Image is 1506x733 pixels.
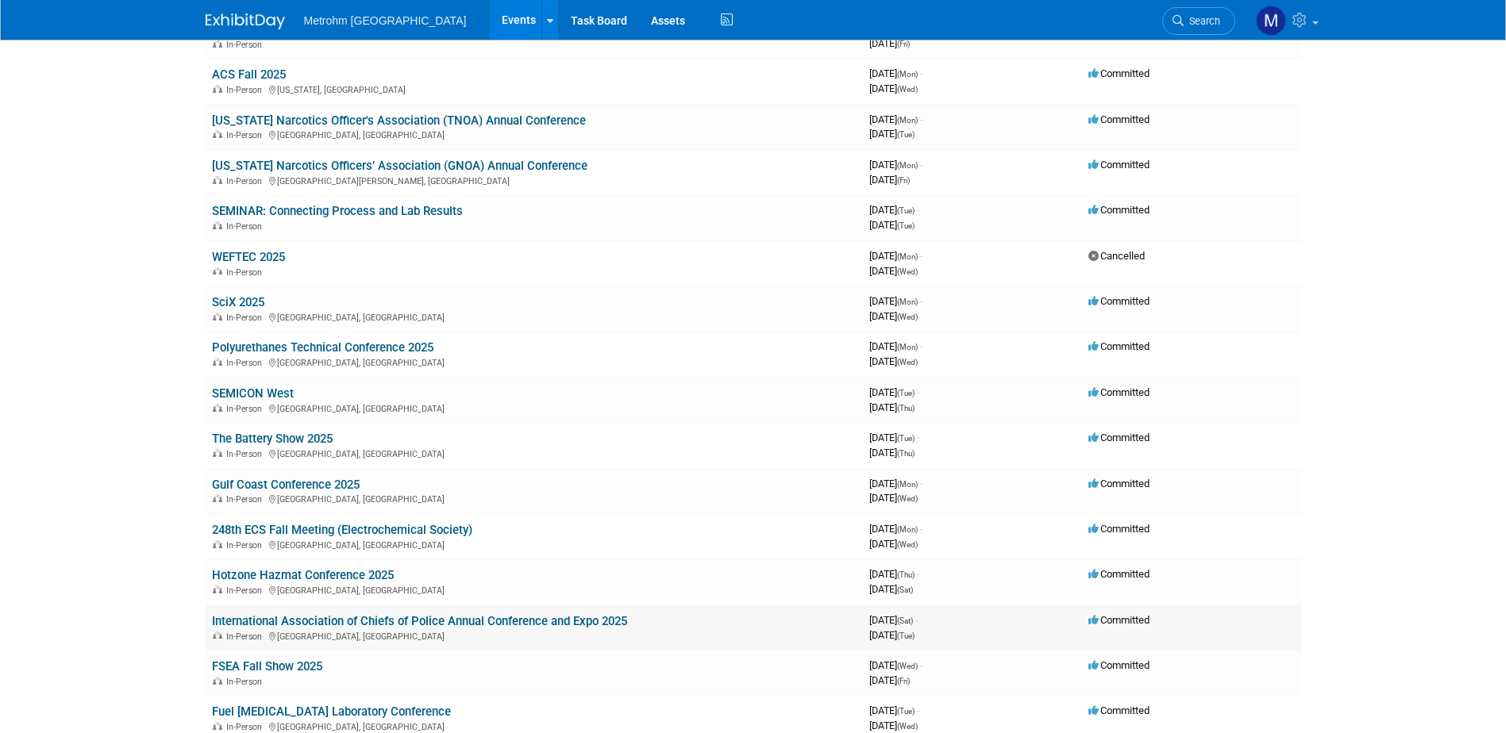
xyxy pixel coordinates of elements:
span: In-Person [226,176,267,186]
span: (Mon) [897,343,918,351]
span: Committed [1088,113,1150,125]
span: (Tue) [897,221,915,230]
span: - [920,159,922,171]
span: [DATE] [869,128,915,140]
span: [DATE] [869,447,915,459]
span: In-Person [226,540,267,551]
span: In-Person [226,677,267,687]
img: In-Person Event [213,540,222,548]
span: (Thu) [897,449,915,458]
a: International Association of Chiefs of Police Annual Conference and Expo 2025 [212,614,627,628]
span: [DATE] [869,401,915,413]
span: Committed [1088,659,1150,671]
a: Polyurethanes Technical Conference 2025 [212,340,433,355]
span: In-Person [226,40,267,50]
a: The Battery Show 2025 [212,432,333,446]
span: (Tue) [897,434,915,443]
span: - [917,386,919,398]
span: In-Person [226,313,267,323]
span: Metrohm [GEOGRAPHIC_DATA] [304,14,467,27]
span: Committed [1088,704,1150,716]
span: (Mon) [897,116,918,125]
div: [GEOGRAPHIC_DATA], [GEOGRAPHIC_DATA] [212,128,857,140]
span: - [920,113,922,125]
span: (Sat) [897,585,913,594]
img: In-Person Event [213,267,222,275]
div: [GEOGRAPHIC_DATA][PERSON_NAME], [GEOGRAPHIC_DATA] [212,174,857,186]
a: Fuel [MEDICAL_DATA] Laboratory Conference [212,704,451,719]
span: - [920,67,922,79]
span: [DATE] [869,432,919,443]
span: Committed [1088,159,1150,171]
span: (Mon) [897,70,918,79]
span: (Wed) [897,358,918,366]
span: (Fri) [897,176,910,185]
span: [DATE] [869,720,918,731]
span: - [920,523,922,535]
span: [DATE] [869,568,919,580]
span: - [920,250,922,262]
a: [US_STATE] Narcotics Officers’ Association (GNOA) Annual Conference [212,159,587,173]
img: Michelle Simoes [1256,6,1286,36]
span: [DATE] [869,355,918,367]
img: In-Person Event [213,176,222,184]
span: In-Person [226,221,267,232]
span: In-Person [226,85,267,95]
img: In-Person Event [213,722,222,730]
span: [DATE] [869,478,922,489]
span: - [920,659,922,671]
span: [DATE] [869,614,918,626]
span: - [917,432,919,443]
img: In-Person Event [213,631,222,639]
span: Committed [1088,478,1150,489]
a: SciX 2025 [212,295,264,309]
span: (Mon) [897,525,918,534]
span: [DATE] [869,523,922,535]
div: [GEOGRAPHIC_DATA], [GEOGRAPHIC_DATA] [212,447,857,459]
span: (Tue) [897,130,915,139]
span: (Wed) [897,662,918,670]
span: In-Person [226,449,267,459]
span: [DATE] [869,113,922,125]
span: In-Person [226,631,267,642]
span: [DATE] [869,340,922,352]
a: Hotzone Hazmat Conference 2025 [212,568,394,582]
span: - [917,568,919,580]
span: Committed [1088,340,1150,352]
span: Committed [1088,386,1150,398]
div: [GEOGRAPHIC_DATA], [GEOGRAPHIC_DATA] [212,492,857,505]
div: [GEOGRAPHIC_DATA], [GEOGRAPHIC_DATA] [212,401,857,414]
span: [DATE] [869,583,913,595]
img: ExhibitDay [206,13,285,29]
span: (Mon) [897,480,918,489]
span: [DATE] [869,310,918,322]
span: (Sat) [897,616,913,625]
span: (Thu) [897,404,915,413]
div: [GEOGRAPHIC_DATA], [GEOGRAPHIC_DATA] [212,629,857,642]
a: WEFTEC 2025 [212,250,285,264]
span: (Tue) [897,631,915,640]
span: [DATE] [869,250,922,262]
span: In-Person [226,358,267,368]
a: Search [1162,7,1235,35]
img: In-Person Event [213,358,222,366]
img: In-Person Event [213,677,222,685]
span: (Mon) [897,297,918,306]
span: (Wed) [897,313,918,321]
span: - [920,295,922,307]
span: [DATE] [869,674,910,686]
img: In-Person Event [213,40,222,48]
span: - [917,204,919,216]
span: In-Person [226,585,267,596]
span: (Fri) [897,677,910,685]
span: [DATE] [869,174,910,186]
img: In-Person Event [213,449,222,457]
span: [DATE] [869,386,919,398]
a: SEMINAR: Connecting Process and Lab Results [212,204,463,218]
span: (Mon) [897,161,918,170]
span: (Tue) [897,389,915,397]
span: In-Person [226,404,267,414]
span: In-Person [226,494,267,505]
span: Committed [1088,295,1150,307]
div: [GEOGRAPHIC_DATA], [GEOGRAPHIC_DATA] [212,720,857,732]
